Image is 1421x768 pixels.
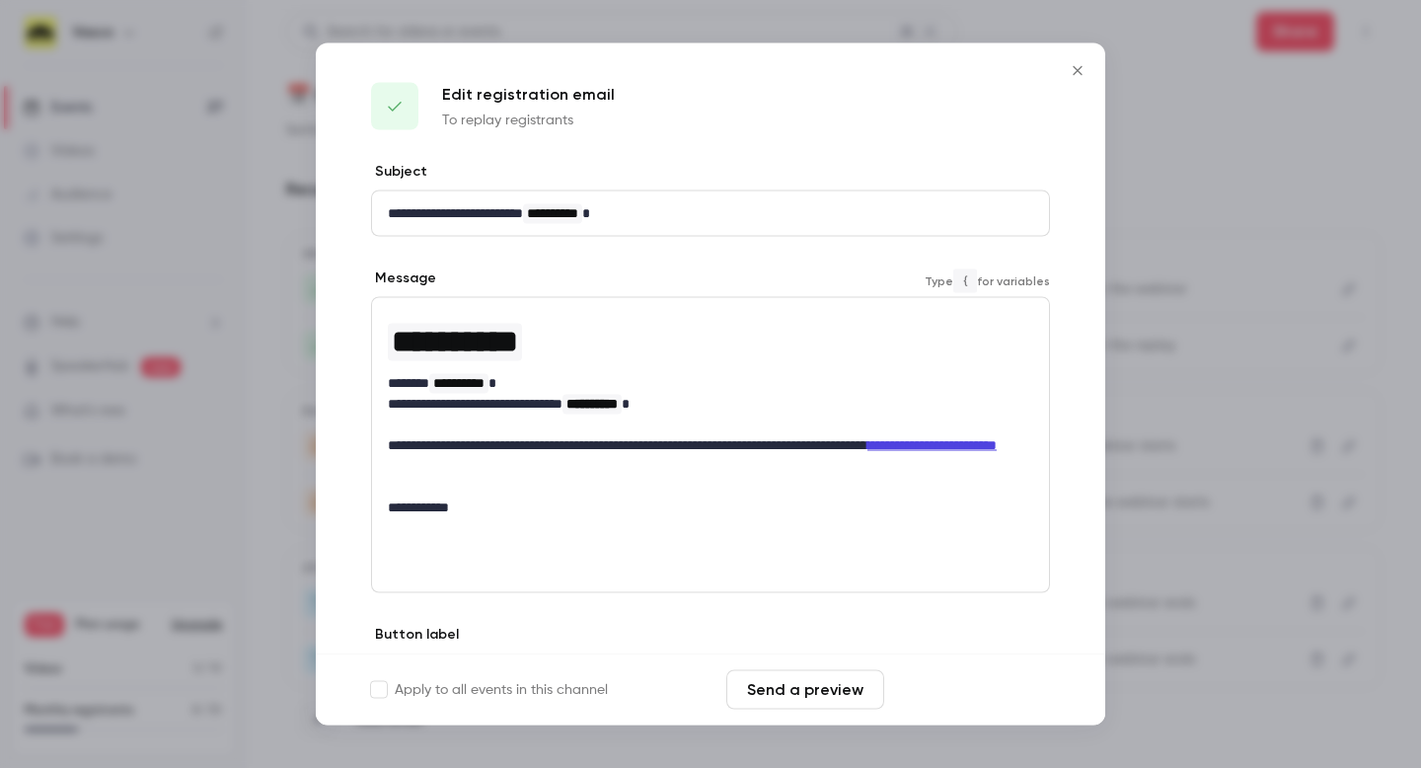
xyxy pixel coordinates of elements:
span: Type for variables [925,269,1050,292]
code: { [953,269,977,292]
div: editor [372,192,1049,236]
label: Apply to all events in this channel [371,680,608,700]
p: To replay registrants [442,111,615,130]
button: Save changes [892,670,1050,710]
label: Subject [371,162,427,182]
label: Message [371,269,436,288]
button: Send a preview [726,670,884,710]
div: editor [372,298,1049,530]
button: Close [1058,51,1097,91]
p: Edit registration email [442,83,615,107]
label: Button label [371,625,459,645]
